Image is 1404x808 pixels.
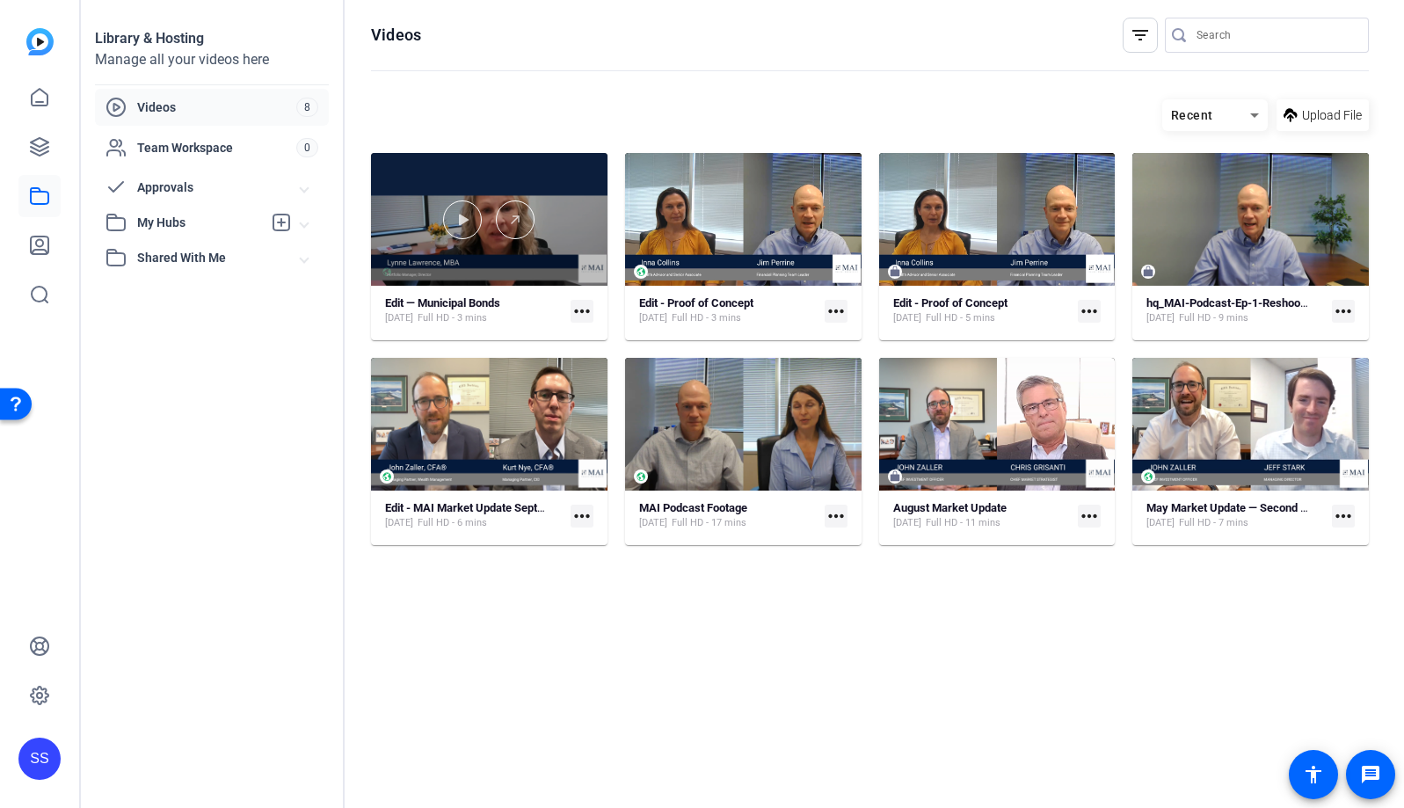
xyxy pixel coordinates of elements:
[1277,99,1369,131] button: Upload File
[95,170,329,205] mat-expansion-panel-header: Approvals
[95,28,329,49] div: Library & Hosting
[639,501,747,514] strong: MAI Podcast Footage
[1146,501,1326,514] strong: May Market Update — Second Draft
[1332,505,1355,528] mat-icon: more_horiz
[137,214,262,232] span: My Hubs
[385,296,500,309] strong: Edit — Municipal Bonds
[1146,501,1325,530] a: May Market Update — Second Draft[DATE]Full HD - 7 mins
[385,501,570,514] strong: Edit - MAI Market Update September
[571,505,593,528] mat-icon: more_horiz
[571,300,593,323] mat-icon: more_horiz
[95,49,329,70] div: Manage all your videos here
[385,311,413,325] span: [DATE]
[371,25,421,46] h1: Videos
[1303,764,1324,785] mat-icon: accessibility
[1130,25,1151,46] mat-icon: filter_list
[672,516,746,530] span: Full HD - 17 mins
[893,501,1072,530] a: August Market Update[DATE]Full HD - 11 mins
[418,311,487,325] span: Full HD - 3 mins
[137,139,296,157] span: Team Workspace
[926,516,1000,530] span: Full HD - 11 mins
[95,240,329,275] mat-expansion-panel-header: Shared With Me
[893,501,1007,514] strong: August Market Update
[1197,25,1355,46] input: Search
[26,28,54,55] img: blue-gradient.svg
[1146,516,1175,530] span: [DATE]
[926,311,995,325] span: Full HD - 5 mins
[825,505,847,528] mat-icon: more_horiz
[639,501,818,530] a: MAI Podcast Footage[DATE]Full HD - 17 mins
[893,311,921,325] span: [DATE]
[672,311,741,325] span: Full HD - 3 mins
[95,205,329,240] mat-expansion-panel-header: My Hubs
[1302,106,1362,125] span: Upload File
[137,98,296,116] span: Videos
[1146,311,1175,325] span: [DATE]
[137,249,301,267] span: Shared With Me
[639,296,753,309] strong: Edit - Proof of Concept
[639,296,818,325] a: Edit - Proof of Concept[DATE]Full HD - 3 mins
[18,738,61,780] div: SS
[137,178,301,197] span: Approvals
[1171,108,1213,122] span: Recent
[893,296,1008,309] strong: Edit - Proof of Concept
[893,296,1072,325] a: Edit - Proof of Concept[DATE]Full HD - 5 mins
[639,311,667,325] span: [DATE]
[296,138,318,157] span: 0
[385,501,564,530] a: Edit - MAI Market Update September[DATE]Full HD - 6 mins
[893,516,921,530] span: [DATE]
[639,516,667,530] span: [DATE]
[1179,516,1248,530] span: Full HD - 7 mins
[1332,300,1355,323] mat-icon: more_horiz
[418,516,487,530] span: Full HD - 6 mins
[825,300,847,323] mat-icon: more_horiz
[385,296,564,325] a: Edit — Municipal Bonds[DATE]Full HD - 3 mins
[1360,764,1381,785] mat-icon: message
[1146,296,1325,325] a: hq_MAI-Podcast-Ep-1-Reshoot-[PERSON_NAME]-2024-10-10-14-42-03-557-0_NoAudio[DATE]Full HD - 9 mins
[1179,311,1248,325] span: Full HD - 9 mins
[385,516,413,530] span: [DATE]
[296,98,318,117] span: 8
[1078,505,1101,528] mat-icon: more_horiz
[1078,300,1101,323] mat-icon: more_horiz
